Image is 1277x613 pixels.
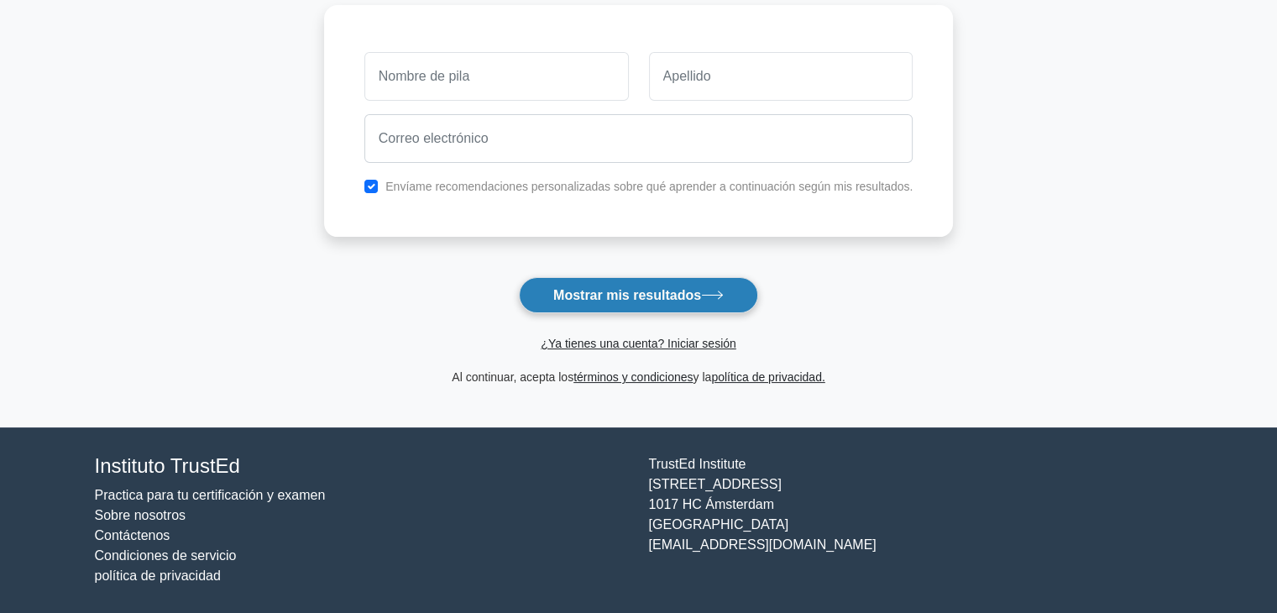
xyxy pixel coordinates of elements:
font: TrustEd Institute [649,457,746,471]
font: 1017 HC Ámsterdam [649,497,774,511]
font: Envíame recomendaciones personalizadas sobre qué aprender a continuación según mis resultados. [385,180,913,193]
font: y la [693,370,711,384]
a: política de privacidad. [711,370,824,384]
a: política de privacidad [95,568,221,583]
input: Nombre de pila [364,52,629,101]
font: [STREET_ADDRESS] [649,477,782,491]
a: ¿Ya tienes una cuenta? Iniciar sesión [541,337,735,350]
input: Apellido [649,52,913,101]
font: Mostrar mis resultados [553,288,701,302]
input: Correo electrónico [364,114,913,163]
a: términos y condiciones [573,370,693,384]
button: Mostrar mis resultados [519,277,758,313]
font: Al continuar, acepta los [452,370,573,384]
a: Condiciones de servicio [95,548,237,563]
font: [GEOGRAPHIC_DATA] [649,517,789,532]
a: Practica para tu certificación y examen [95,488,326,502]
font: [EMAIL_ADDRESS][DOMAIN_NAME] [649,537,877,552]
a: Sobre nosotros [95,508,186,522]
a: Contáctenos [95,528,170,542]
font: Instituto TrustEd [95,454,240,477]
